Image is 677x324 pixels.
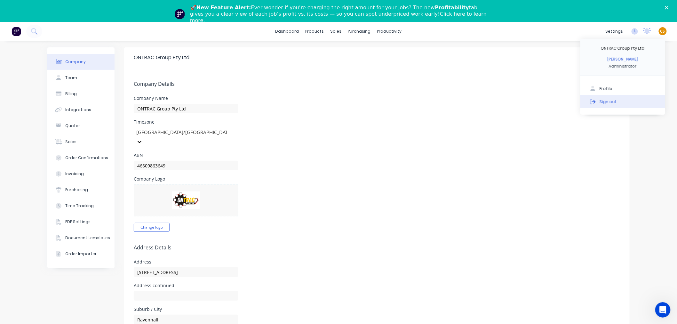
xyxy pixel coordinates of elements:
[608,56,638,62] div: [PERSON_NAME]
[600,99,617,105] div: Sign out
[345,27,374,36] div: purchasing
[47,134,115,150] button: Sales
[65,91,77,97] div: Billing
[134,177,238,181] div: Company Logo
[190,11,487,23] a: Click here to learn more.
[134,283,238,288] div: Address continued
[134,307,238,312] div: Suburb / City
[302,27,327,36] div: products
[660,28,665,34] span: CS
[134,120,238,124] div: Timezone
[65,155,108,161] div: Order Confirmations
[65,171,84,177] div: Invoicing
[134,260,238,264] div: Address
[47,54,115,70] button: Company
[47,182,115,198] button: Purchasing
[609,63,637,69] div: Administrator
[134,81,620,87] h5: Company Details
[175,9,185,19] img: Profile image for Team
[65,219,91,225] div: PDF Settings
[580,95,665,108] button: Sign out
[47,70,115,86] button: Team
[65,139,76,145] div: Sales
[65,203,94,209] div: Time Tracking
[134,96,238,101] div: Company Name
[327,27,345,36] div: sales
[47,198,115,214] button: Time Tracking
[196,4,251,11] b: New Feature Alert:
[47,166,115,182] button: Invoicing
[47,246,115,262] button: Order Importer
[134,153,238,158] div: ABN
[65,187,88,193] div: Purchasing
[134,54,189,61] div: ONTRAC Group Pty Ltd
[65,107,91,113] div: Integrations
[665,6,671,10] div: Close
[272,27,302,36] a: dashboard
[602,27,626,36] div: settings
[47,118,115,134] button: Quotes
[134,245,620,251] h5: Address Details
[47,230,115,246] button: Document templates
[47,214,115,230] button: PDF Settings
[47,150,115,166] button: Order Confirmations
[374,27,405,36] div: productivity
[65,251,97,257] div: Order Importer
[12,27,21,36] img: Factory
[655,302,671,318] iframe: Intercom live chat
[435,4,469,11] b: Profitability
[601,45,645,51] div: ONTRAC Group Pty Ltd
[47,102,115,118] button: Integrations
[600,86,612,92] div: Profile
[65,235,110,241] div: Document templates
[580,82,665,95] button: Profile
[65,59,86,65] div: Company
[47,86,115,102] button: Billing
[65,75,77,81] div: Team
[190,4,492,24] div: 🚀 Ever wonder if you’re charging the right amount for your jobs? The new tab gives you a clear vi...
[65,123,81,129] div: Quotes
[134,223,170,232] button: Change logo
